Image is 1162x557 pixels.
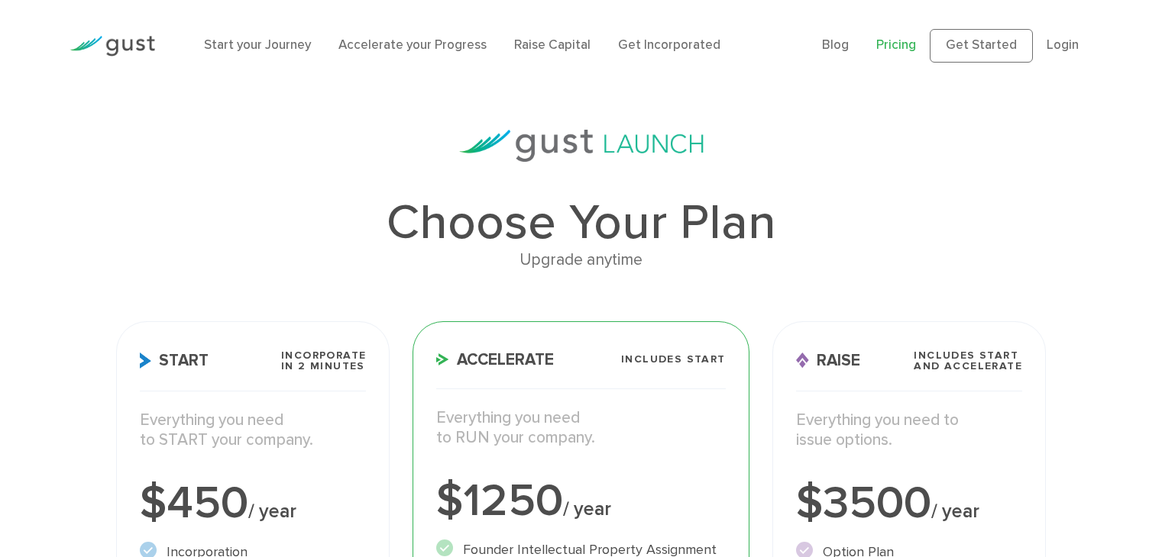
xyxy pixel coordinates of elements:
[140,411,367,451] p: Everything you need to START your company.
[796,353,860,369] span: Raise
[514,37,591,53] a: Raise Capital
[621,354,726,365] span: Includes START
[338,37,487,53] a: Accelerate your Progress
[140,353,151,369] img: Start Icon X2
[931,500,979,523] span: / year
[1047,37,1079,53] a: Login
[436,352,554,368] span: Accelerate
[248,500,296,523] span: / year
[796,411,1023,451] p: Everything you need to issue options.
[116,247,1046,273] div: Upgrade anytime
[70,36,155,56] img: Gust Logo
[796,481,1023,526] div: $3500
[914,350,1022,372] span: Includes START and ACCELERATE
[116,198,1046,247] h1: Choose Your Plan
[796,353,809,369] img: Raise Icon
[822,37,849,53] a: Blog
[204,37,311,53] a: Start your Journey
[436,353,449,365] img: Accelerate Icon
[281,350,366,372] span: Incorporate in 2 Minutes
[436,408,725,449] p: Everything you need to RUN your company.
[140,481,367,526] div: $450
[563,497,611,520] span: / year
[930,29,1033,63] a: Get Started
[876,37,916,53] a: Pricing
[140,353,209,369] span: Start
[618,37,720,53] a: Get Incorporated
[436,478,725,524] div: $1250
[459,130,704,162] img: gust-launch-logos.svg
